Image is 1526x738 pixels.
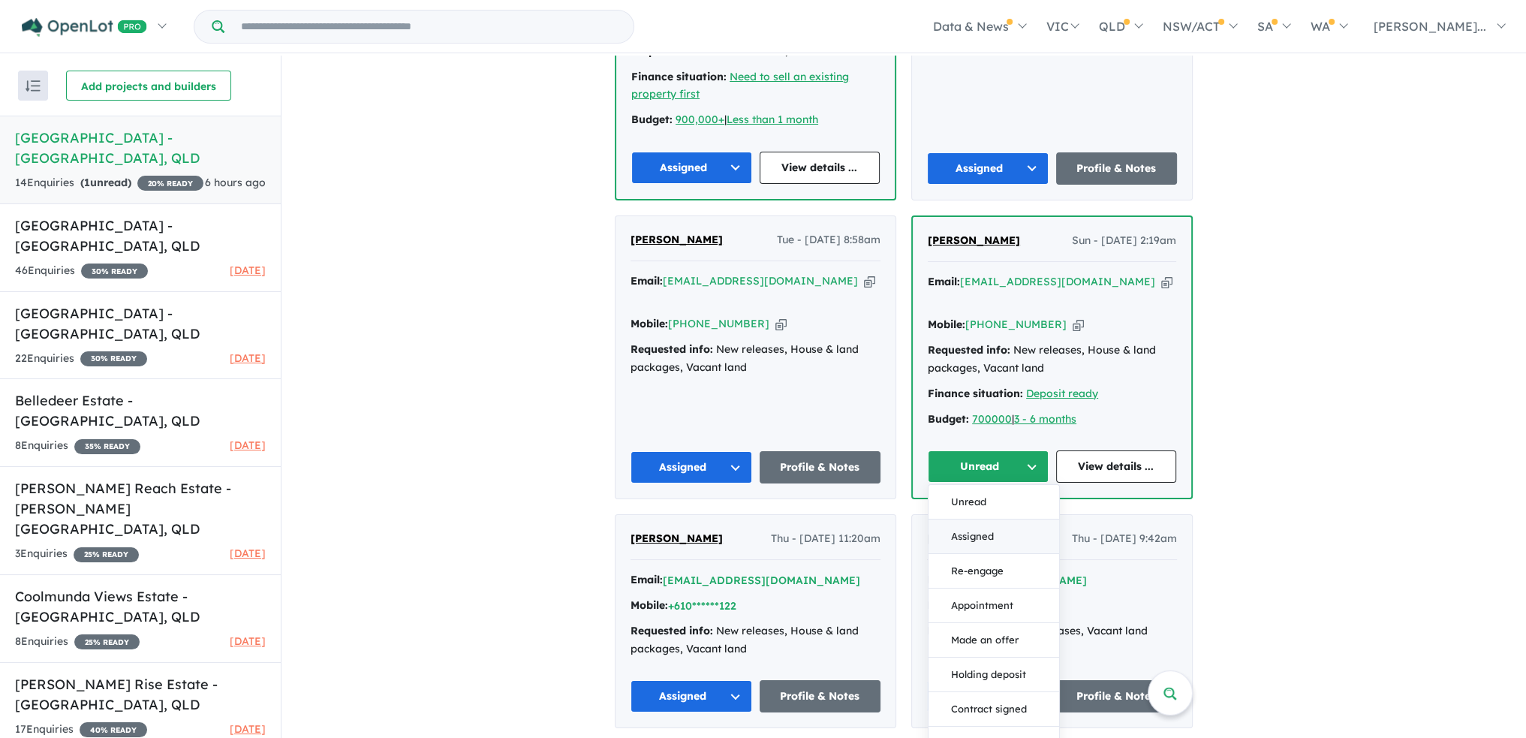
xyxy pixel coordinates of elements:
button: [EMAIL_ADDRESS][DOMAIN_NAME] [663,573,860,589]
span: [PERSON_NAME] [927,532,1019,545]
button: Appointment [929,589,1059,623]
strong: ( unread) [80,176,131,189]
a: [PERSON_NAME] [631,231,723,249]
button: Add projects and builders [66,71,231,101]
a: Less than 1 month [727,113,818,126]
a: View details ... [1056,450,1177,483]
strong: Budget: [631,113,673,126]
a: [PERSON_NAME] [631,530,723,548]
span: [PERSON_NAME] [631,233,723,246]
div: 22 Enquir ies [15,350,147,368]
button: Assigned [631,152,752,184]
span: [DATE] [230,438,266,452]
div: New releases, House & land packages, Vacant land [631,341,880,377]
strong: Requested info: [631,624,713,637]
button: Copy [1073,317,1084,333]
img: sort.svg [26,80,41,92]
a: View details ... [760,152,880,184]
strong: Email: [631,274,663,288]
button: Copy [864,273,875,289]
u: 900,000+ [676,113,724,126]
span: 20 % READY [137,176,203,191]
span: [DATE] [230,264,266,277]
span: [DATE] [230,547,266,560]
span: [PERSON_NAME] [631,532,723,545]
button: Assigned [927,152,1049,185]
img: Openlot PRO Logo White [22,18,147,37]
div: 3 Enquir ies [15,545,139,563]
a: Profile & Notes [760,680,881,712]
a: [PHONE_NUMBER] [965,318,1067,331]
h5: [GEOGRAPHIC_DATA] - [GEOGRAPHIC_DATA] , QLD [15,303,266,344]
a: Deposit ready [1026,387,1098,400]
h5: [GEOGRAPHIC_DATA] - [GEOGRAPHIC_DATA] , QLD [15,128,266,168]
span: 30 % READY [81,264,148,279]
strong: Email: [928,275,960,288]
strong: Mobile: [631,598,668,612]
h5: Coolmunda Views Estate - [GEOGRAPHIC_DATA] , QLD [15,586,266,627]
u: 700000 [972,412,1012,426]
button: Assigned [631,451,752,483]
span: [PERSON_NAME]... [1374,19,1486,34]
button: Holding deposit [929,658,1059,692]
h5: [GEOGRAPHIC_DATA] - [GEOGRAPHIC_DATA] , QLD [15,215,266,256]
a: 3 - 6 months [1014,412,1076,426]
button: Unread [929,485,1059,520]
span: 1 [84,176,90,189]
strong: Mobile: [928,318,965,331]
strong: Email: [927,573,959,586]
button: Unread [928,450,1049,483]
div: | [631,111,880,129]
strong: Mobile: [927,598,965,612]
span: 35 % READY [74,439,140,454]
span: Tue - [DATE] 8:58am [777,231,880,249]
span: 6 hours ago [205,176,266,189]
span: 25 % READY [74,634,140,649]
button: Assigned [929,520,1059,554]
h5: [PERSON_NAME] Rise Estate - [GEOGRAPHIC_DATA] , QLD [15,674,266,715]
strong: Requested info: [631,44,714,58]
strong: Budget: [928,412,969,426]
a: Need to sell an existing property first [631,70,849,101]
button: Made an offer [929,623,1059,658]
strong: Finance situation: [631,70,727,83]
div: New releases, Vacant land [927,622,1177,640]
span: 25 % READY [74,547,139,562]
a: [PERSON_NAME] [928,232,1020,250]
span: [PERSON_NAME] [928,233,1020,247]
div: 14 Enquir ies [15,174,203,192]
span: [DATE] [230,634,266,648]
span: Thu - [DATE] 11:20am [771,530,880,548]
span: 30 % READY [80,351,147,366]
span: [DATE] [230,351,266,365]
div: | [928,411,1176,429]
div: New releases, House & land packages, Vacant land [928,342,1176,378]
button: Copy [1161,274,1172,290]
a: [PHONE_NUMBER] [668,317,769,330]
strong: Requested info: [631,342,713,356]
div: 8 Enquir ies [15,633,140,651]
button: Assigned [927,680,1049,712]
span: Thu - [DATE] 9:42am [1072,530,1177,548]
button: Copy [775,316,787,332]
button: Assigned [631,680,752,712]
a: [PERSON_NAME] [927,530,1019,548]
span: Sun - [DATE] 2:19am [1072,232,1176,250]
a: Profile & Notes [760,451,881,483]
span: 40 % READY [80,722,147,737]
button: Contract signed [929,692,1059,727]
strong: Mobile: [631,317,668,330]
strong: Requested info: [928,343,1010,357]
a: [EMAIL_ADDRESS][DOMAIN_NAME] [960,275,1155,288]
div: New releases, House & land packages, Vacant land [631,622,880,658]
h5: [PERSON_NAME] Reach Estate - [PERSON_NAME][GEOGRAPHIC_DATA] , QLD [15,478,266,539]
button: Re-engage [929,554,1059,589]
div: 8 Enquir ies [15,437,140,455]
a: Profile & Notes [1056,152,1178,185]
a: [EMAIL_ADDRESS][DOMAIN_NAME] [663,274,858,288]
span: [DATE] [230,722,266,736]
